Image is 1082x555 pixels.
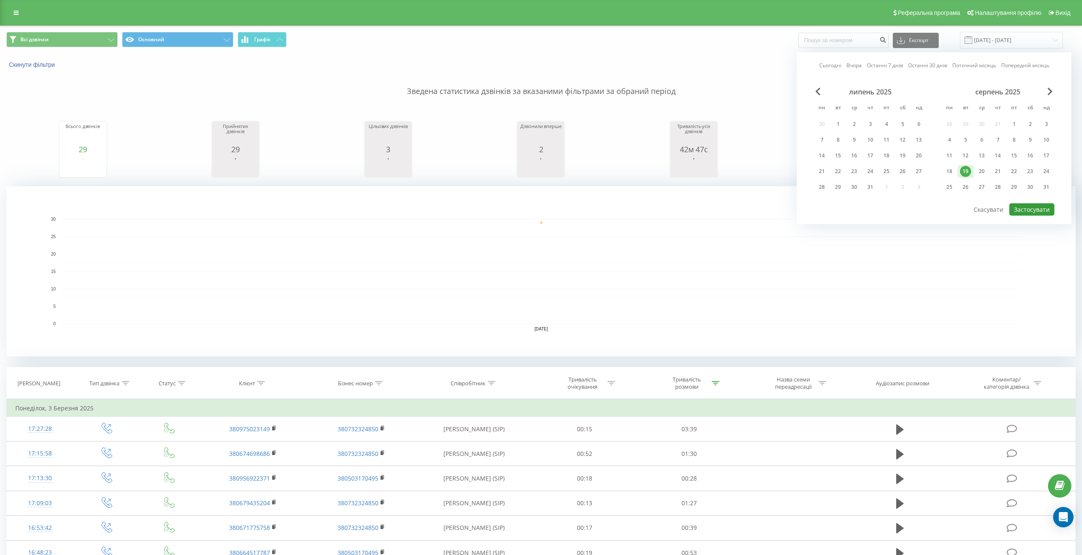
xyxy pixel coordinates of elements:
[913,134,924,145] div: 13
[367,154,409,179] div: A chart.
[814,181,830,194] div: пн 28 лип 2025 р.
[832,119,843,130] div: 1
[830,149,846,162] div: вт 15 лип 2025 р.
[673,154,715,179] div: A chart.
[214,154,257,179] svg: A chart.
[974,181,990,194] div: ср 27 серп 2025 р.
[1040,102,1053,115] abbr: неділя
[846,181,862,194] div: ср 30 лип 2025 р.
[560,376,605,390] div: Тривалість очікування
[338,524,378,532] a: 380732324850
[897,150,908,161] div: 19
[6,61,59,68] button: Скинути фільтри
[637,515,741,540] td: 00:39
[51,287,56,291] text: 10
[992,182,1003,193] div: 28
[20,36,48,43] span: Всі дзвінки
[62,124,104,145] div: Всього дзвінків
[849,166,860,177] div: 23
[976,182,987,193] div: 27
[1041,166,1052,177] div: 24
[1008,182,1020,193] div: 29
[1025,134,1036,145] div: 9
[911,165,927,178] div: нд 27 лип 2025 р.
[865,119,876,130] div: 3
[6,69,1076,97] p: Зведена статистика дзвінків за вказаними фільтрами за обраний період
[637,441,741,466] td: 01:30
[637,491,741,515] td: 01:27
[941,88,1054,96] div: серпень 2025
[862,165,878,178] div: чт 24 лип 2025 р.
[830,181,846,194] div: вт 29 лип 2025 р.
[1025,166,1036,177] div: 23
[1038,181,1054,194] div: нд 31 серп 2025 р.
[895,118,911,131] div: сб 5 лип 2025 р.
[15,421,65,437] div: 17:27:28
[990,181,1006,194] div: чт 28 серп 2025 р.
[533,417,637,441] td: 00:15
[881,150,892,161] div: 18
[865,134,876,145] div: 10
[673,145,715,154] div: 42м 47с
[1008,166,1020,177] div: 22
[819,61,841,69] a: Сьогодні
[830,134,846,146] div: вт 8 лип 2025 р.
[896,102,909,115] abbr: субота
[832,150,843,161] div: 15
[846,149,862,162] div: ср 16 лип 2025 р.
[913,150,924,161] div: 20
[533,441,637,466] td: 00:52
[338,499,378,507] a: 380732324850
[952,61,996,69] a: Поточний місяць
[944,150,955,161] div: 11
[897,119,908,130] div: 5
[913,119,924,130] div: 6
[416,491,533,515] td: [PERSON_NAME] (SIP)
[62,154,104,179] div: A chart.
[943,102,956,115] abbr: понеділок
[520,145,562,154] div: 2
[990,134,1006,146] div: чт 7 серп 2025 р.
[846,118,862,131] div: ср 2 лип 2025 р.
[6,186,1076,356] svg: A chart.
[908,61,947,69] a: Останні 30 днів
[897,166,908,177] div: 26
[957,181,974,194] div: вт 26 серп 2025 р.
[1001,61,1049,69] a: Попередній місяць
[416,417,533,441] td: [PERSON_NAME] (SIP)
[816,166,827,177] div: 21
[862,118,878,131] div: чт 3 лип 2025 р.
[976,134,987,145] div: 6
[992,166,1003,177] div: 21
[848,102,860,115] abbr: середа
[865,182,876,193] div: 31
[533,491,637,515] td: 00:13
[1025,150,1036,161] div: 16
[416,441,533,466] td: [PERSON_NAME] (SIP)
[1006,149,1022,162] div: пт 15 серп 2025 р.
[1053,507,1073,527] div: Open Intercom Messenger
[1038,118,1054,131] div: нд 3 серп 2025 р.
[338,425,378,433] a: 380732324850
[1041,150,1052,161] div: 17
[960,150,971,161] div: 12
[1024,102,1037,115] abbr: субота
[53,322,56,326] text: 0
[976,166,987,177] div: 20
[862,181,878,194] div: чт 31 лип 2025 р.
[816,150,827,161] div: 14
[1022,149,1038,162] div: сб 16 серп 2025 р.
[798,33,889,48] input: Пошук за номером
[533,466,637,491] td: 00:18
[229,425,270,433] a: 380975023149
[832,134,843,145] div: 8
[229,524,270,532] a: 380671775758
[990,165,1006,178] div: чт 21 серп 2025 р.
[254,37,271,43] span: Графік
[814,88,927,96] div: липень 2025
[338,450,378,458] a: 380732324850
[1038,149,1054,162] div: нд 17 серп 2025 р.
[1008,134,1020,145] div: 8
[912,102,925,115] abbr: неділя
